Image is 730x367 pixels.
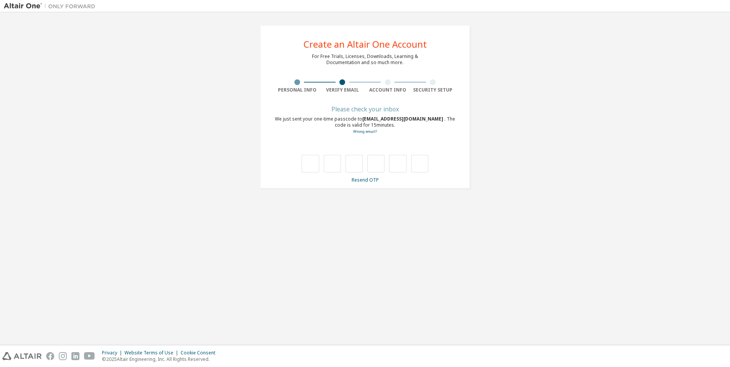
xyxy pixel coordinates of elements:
div: Please check your inbox [275,107,455,111]
div: Website Terms of Use [124,350,181,356]
p: © 2025 Altair Engineering, Inc. All Rights Reserved. [102,356,220,362]
img: altair_logo.svg [2,352,42,360]
div: For Free Trials, Licenses, Downloads, Learning & Documentation and so much more. [312,53,418,66]
div: We just sent your one-time passcode to . The code is valid for 15 minutes. [275,116,455,135]
a: Go back to the registration form [353,129,377,134]
div: Personal Info [275,87,320,93]
img: Altair One [4,2,99,10]
div: Create an Altair One Account [304,40,427,49]
img: instagram.svg [59,352,67,360]
a: Resend OTP [352,177,379,183]
img: youtube.svg [84,352,95,360]
div: Privacy [102,350,124,356]
div: Cookie Consent [181,350,220,356]
div: Verify Email [320,87,365,93]
div: Security Setup [410,87,456,93]
span: [EMAIL_ADDRESS][DOMAIN_NAME] [362,116,444,122]
div: Account Info [365,87,410,93]
img: linkedin.svg [71,352,79,360]
img: facebook.svg [46,352,54,360]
